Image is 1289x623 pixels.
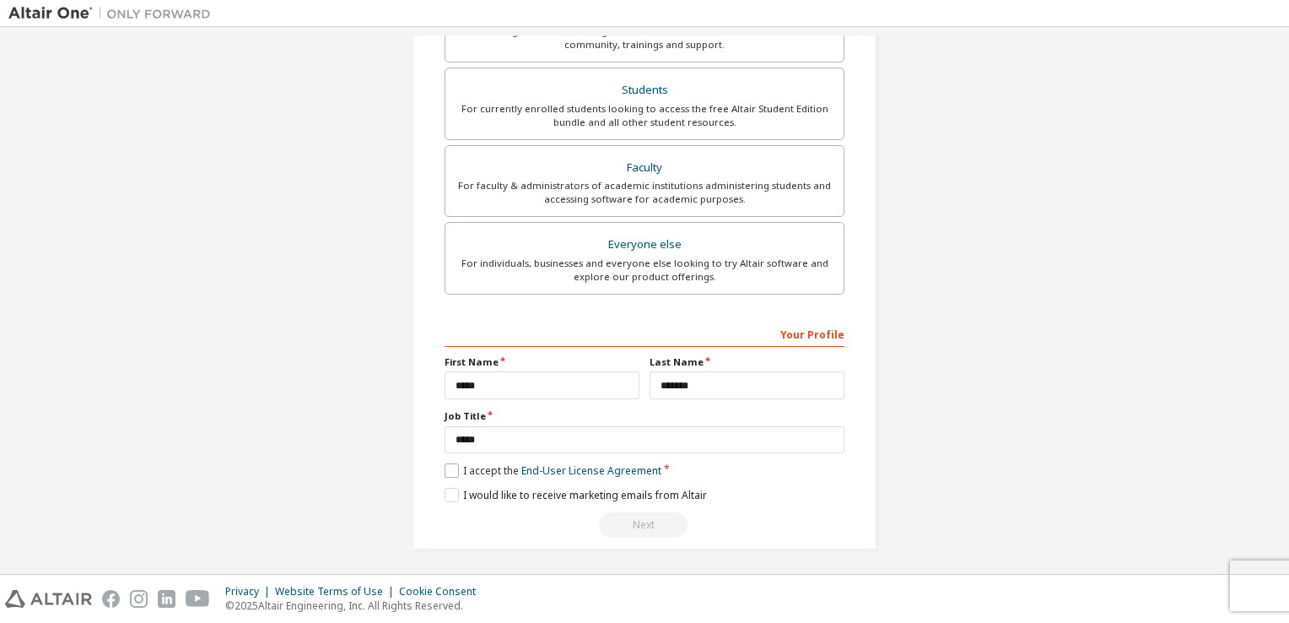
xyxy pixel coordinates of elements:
div: Read and acccept EULA to continue [445,512,844,538]
label: I would like to receive marketing emails from Altair [445,488,707,502]
div: Cookie Consent [399,585,486,599]
div: Website Terms of Use [275,585,399,599]
label: Job Title [445,409,844,423]
div: Privacy [225,585,275,599]
img: instagram.svg [130,590,148,608]
img: altair_logo.svg [5,590,92,608]
div: For faculty & administrators of academic institutions administering students and accessing softwa... [456,179,833,206]
div: For individuals, businesses and everyone else looking to try Altair software and explore our prod... [456,257,833,284]
img: facebook.svg [102,590,120,608]
img: Altair One [8,5,219,22]
label: First Name [445,355,639,369]
img: linkedin.svg [158,590,175,608]
div: Students [456,79,833,102]
div: For currently enrolled students looking to access the free Altair Student Edition bundle and all ... [456,102,833,129]
div: Faculty [456,156,833,180]
img: youtube.svg [186,590,210,608]
a: End-User License Agreement [521,463,661,478]
label: Last Name [650,355,844,369]
div: Everyone else [456,233,833,257]
div: For existing customers looking to access software downloads, HPC resources, community, trainings ... [456,24,833,51]
label: I accept the [445,463,661,478]
div: Your Profile [445,320,844,347]
p: © 2025 Altair Engineering, Inc. All Rights Reserved. [225,599,486,613]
